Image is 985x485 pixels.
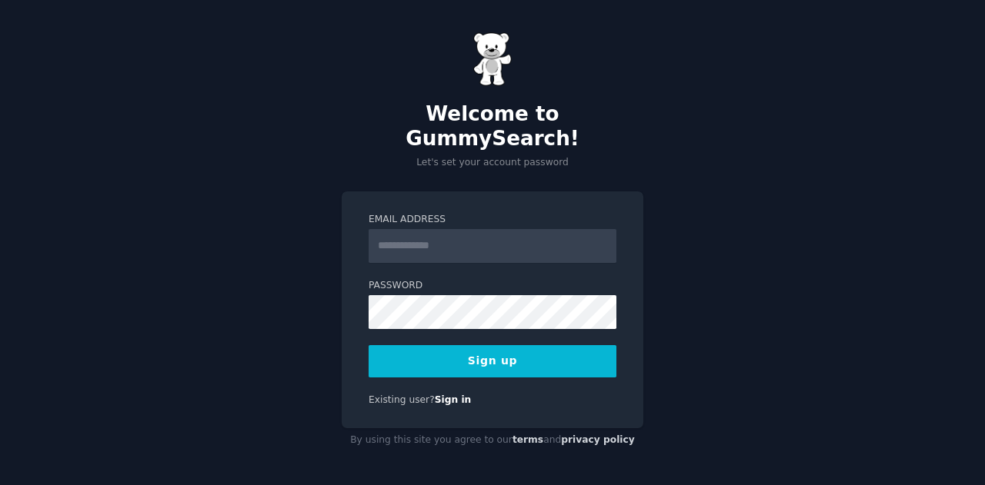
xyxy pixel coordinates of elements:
p: Let's set your account password [342,156,643,170]
label: Email Address [369,213,616,227]
a: Sign in [435,394,472,405]
label: Password [369,279,616,293]
img: Gummy Bear [473,32,512,86]
button: Sign up [369,345,616,377]
div: By using this site you agree to our and [342,428,643,453]
h2: Welcome to GummySearch! [342,102,643,151]
span: Existing user? [369,394,435,405]
a: terms [513,434,543,445]
a: privacy policy [561,434,635,445]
